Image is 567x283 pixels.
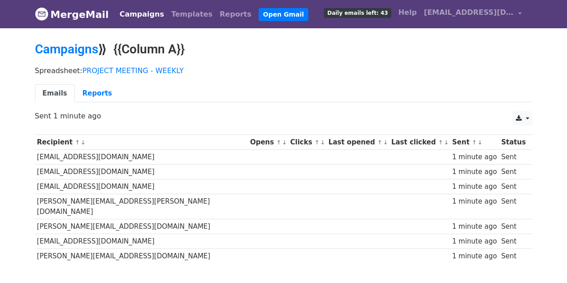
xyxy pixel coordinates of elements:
p: Sent 1 minute ago [35,111,532,121]
td: [PERSON_NAME][EMAIL_ADDRESS][PERSON_NAME][DOMAIN_NAME] [35,194,248,219]
a: Templates [168,5,216,23]
td: [EMAIL_ADDRESS][DOMAIN_NAME] [35,165,248,179]
a: PROJECT MEETING - WEEKLY [82,66,184,75]
td: Sent [499,234,528,249]
td: [EMAIL_ADDRESS][DOMAIN_NAME] [35,150,248,165]
td: Sent [499,194,528,219]
th: Opens [248,135,288,150]
a: ↓ [320,139,325,146]
th: Status [499,135,528,150]
a: [EMAIL_ADDRESS][DOMAIN_NAME] [420,4,525,25]
td: [PERSON_NAME][EMAIL_ADDRESS][DOMAIN_NAME] [35,249,248,264]
a: ↓ [478,139,483,146]
a: ↑ [75,139,80,146]
a: ↓ [383,139,388,146]
a: ↑ [276,139,281,146]
div: 1 minute ago [452,222,497,232]
p: Spreadsheet: [35,66,532,75]
a: Help [395,4,420,22]
a: Open Gmail [259,8,308,21]
a: ↑ [377,139,382,146]
div: 1 minute ago [452,182,497,192]
span: Daily emails left: 43 [324,8,391,18]
td: Sent [499,150,528,165]
td: Sent [499,179,528,194]
a: Campaigns [116,5,168,23]
div: 1 minute ago [452,167,497,177]
div: 1 minute ago [452,196,497,207]
a: Reports [216,5,255,23]
td: Sent [499,219,528,234]
td: Sent [499,249,528,264]
a: Daily emails left: 43 [320,4,394,22]
td: Sent [499,165,528,179]
span: [EMAIL_ADDRESS][DOMAIN_NAME] [424,7,514,18]
a: Emails [35,84,75,103]
a: MergeMail [35,5,109,24]
th: Recipient [35,135,248,150]
a: ↑ [438,139,443,146]
th: Last clicked [389,135,450,150]
img: MergeMail logo [35,7,48,21]
td: [EMAIL_ADDRESS][DOMAIN_NAME] [35,179,248,194]
a: ↓ [444,139,449,146]
td: [PERSON_NAME][EMAIL_ADDRESS][DOMAIN_NAME] [35,219,248,234]
td: [EMAIL_ADDRESS][DOMAIN_NAME] [35,234,248,249]
a: ↓ [81,139,86,146]
a: Reports [75,84,120,103]
th: Sent [450,135,499,150]
a: ↑ [315,139,320,146]
th: Clicks [288,135,326,150]
a: ↑ [472,139,477,146]
h2: ⟫ {{Column A}} [35,42,532,57]
div: 1 minute ago [452,251,497,261]
a: Campaigns [35,42,98,57]
div: 1 minute ago [452,152,497,162]
a: ↓ [282,139,287,146]
div: 1 minute ago [452,236,497,247]
th: Last opened [326,135,389,150]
